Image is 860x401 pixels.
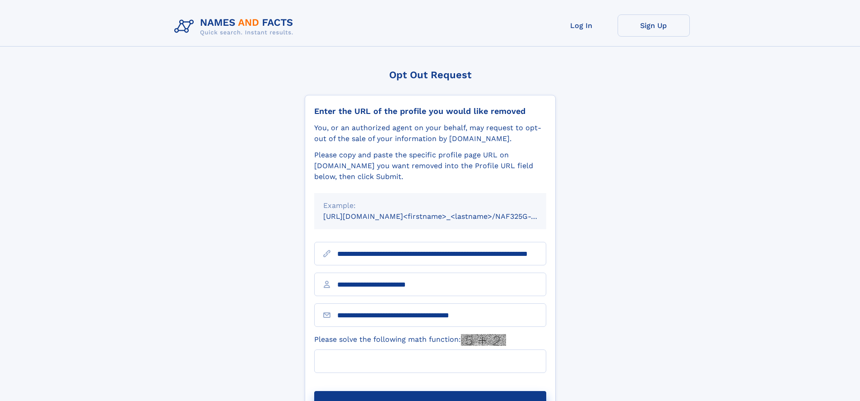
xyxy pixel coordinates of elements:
div: Opt Out Request [305,69,556,80]
label: Please solve the following math function: [314,334,506,346]
div: Example: [323,200,537,211]
a: Log In [545,14,618,37]
div: Enter the URL of the profile you would like removed [314,106,546,116]
img: Logo Names and Facts [171,14,301,39]
div: Please copy and paste the specific profile page URL on [DOMAIN_NAME] you want removed into the Pr... [314,150,546,182]
div: You, or an authorized agent on your behalf, may request to opt-out of the sale of your informatio... [314,123,546,144]
a: Sign Up [618,14,690,37]
small: [URL][DOMAIN_NAME]<firstname>_<lastname>/NAF325G-xxxxxxxx [323,212,563,221]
